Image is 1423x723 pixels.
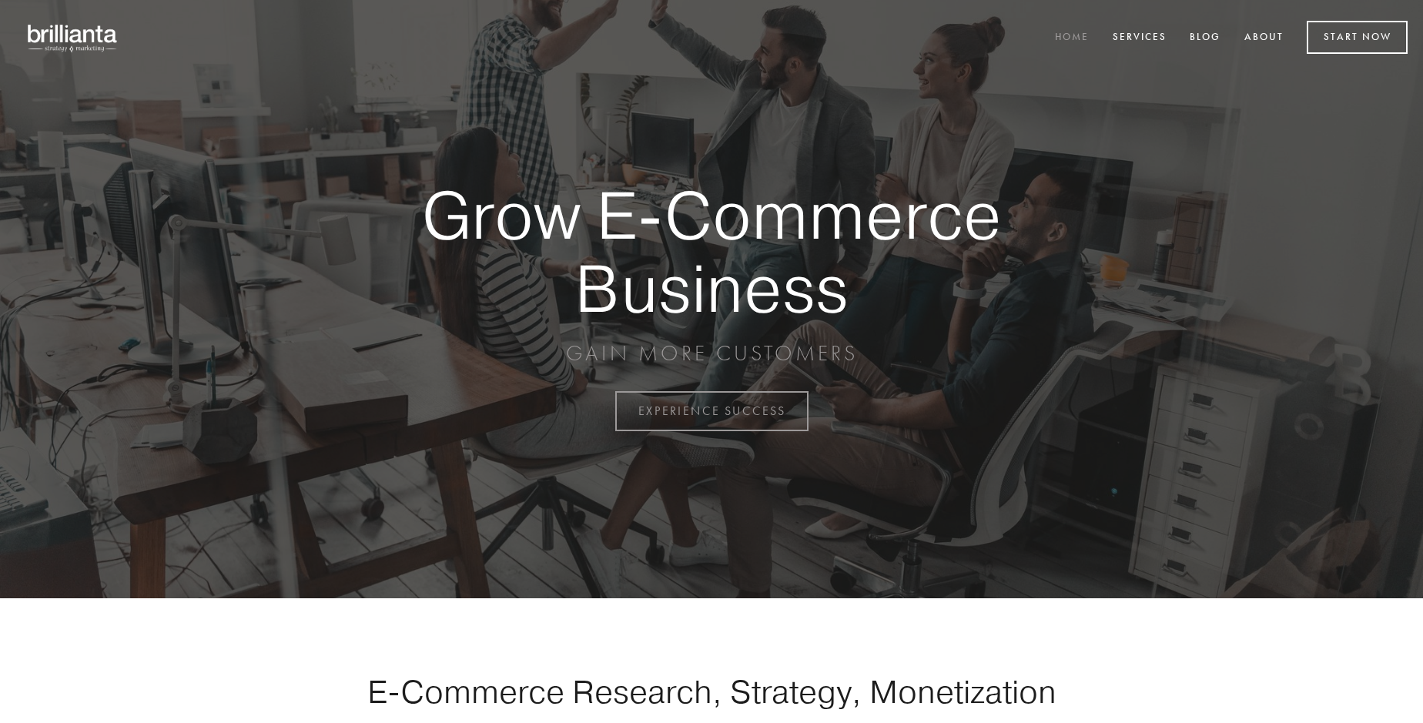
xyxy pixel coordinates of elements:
a: Start Now [1307,21,1408,54]
strong: Grow E-Commerce Business [368,179,1055,324]
h1: E-Commerce Research, Strategy, Monetization [319,672,1104,711]
a: Blog [1180,25,1230,51]
img: brillianta - research, strategy, marketing [15,15,131,60]
p: GAIN MORE CUSTOMERS [368,340,1055,367]
a: Services [1103,25,1177,51]
a: About [1234,25,1294,51]
a: Home [1045,25,1099,51]
a: EXPERIENCE SUCCESS [615,391,809,431]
